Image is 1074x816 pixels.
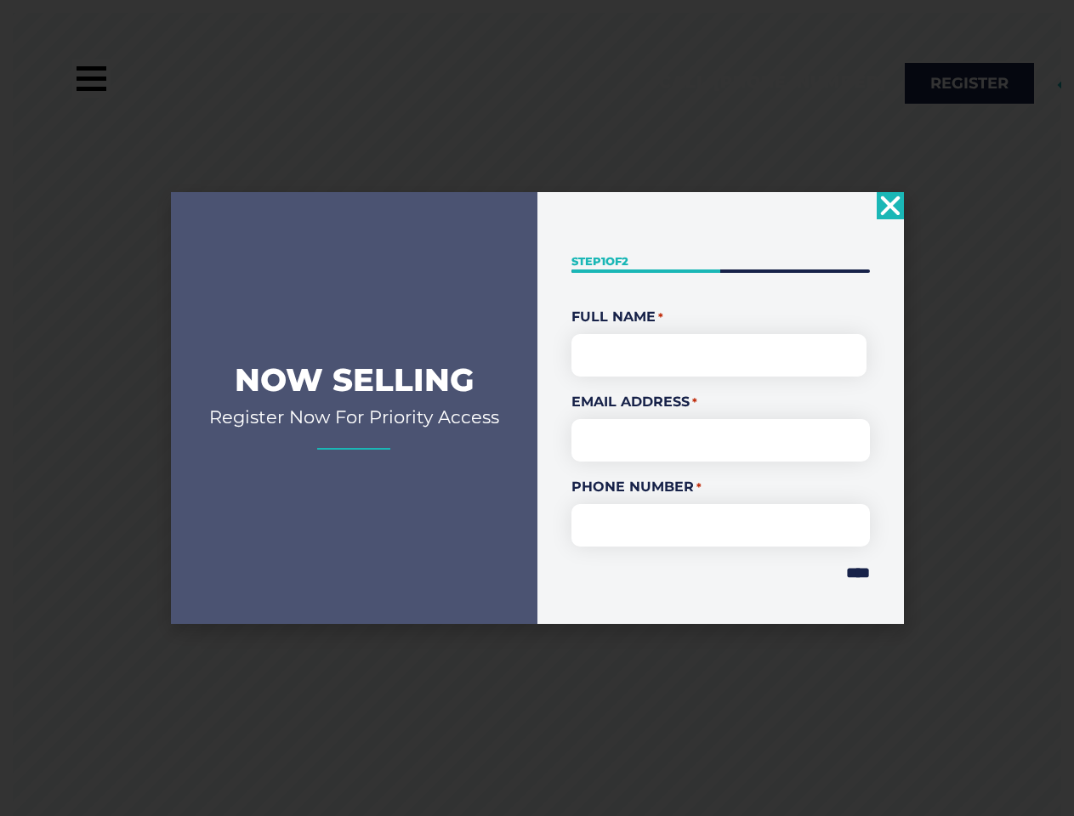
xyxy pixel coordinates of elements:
h2: Now Selling [196,360,512,400]
a: Close [877,192,904,219]
label: Email Address [571,392,870,412]
span: 1 [601,254,605,268]
span: 2 [622,254,628,268]
legend: Full Name [571,307,870,327]
label: Phone Number [571,477,870,497]
p: Step of [571,253,870,269]
h2: Register Now For Priority Access [196,405,512,428]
